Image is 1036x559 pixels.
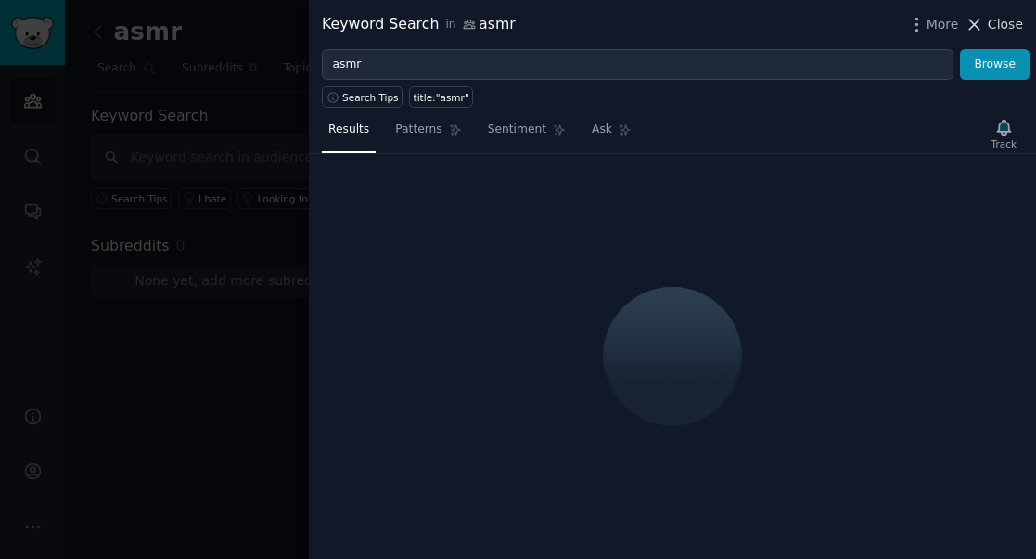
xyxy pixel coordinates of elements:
span: Results [328,122,369,138]
button: Search Tips [322,86,403,108]
span: Ask [592,122,612,138]
button: More [907,15,959,34]
a: Ask [585,115,638,153]
a: Results [322,115,376,153]
span: Search Tips [342,91,399,104]
a: title:"asmr" [409,86,473,108]
span: Close [988,15,1023,34]
span: in [445,17,455,33]
div: Keyword Search asmr [322,13,516,36]
span: Patterns [395,122,441,138]
a: Patterns [389,115,467,153]
div: title:"asmr" [414,91,469,104]
input: Try a keyword related to your business [322,49,953,81]
button: Close [965,15,1023,34]
span: Sentiment [488,122,546,138]
a: Sentiment [481,115,572,153]
button: Browse [960,49,1030,81]
span: More [927,15,959,34]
